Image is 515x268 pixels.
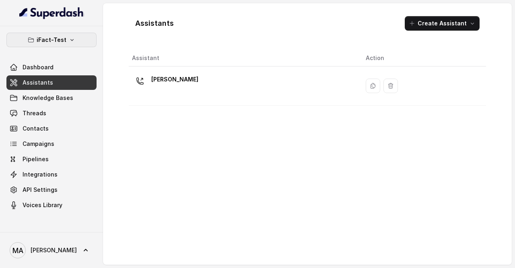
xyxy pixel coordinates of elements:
a: Dashboard [6,60,97,75]
button: iFact-Test [6,33,97,47]
img: light.svg [19,6,84,19]
h1: Assistants [135,17,174,30]
a: Voices Library [6,198,97,212]
span: Integrations [23,170,58,179]
a: Integrations [6,167,97,182]
a: Knowledge Bases [6,91,97,105]
span: Voices Library [23,201,62,209]
a: API Settings [6,183,97,197]
a: Pipelines [6,152,97,166]
span: Contacts [23,125,49,133]
span: API Settings [23,186,58,194]
button: Create Assistant [405,16,480,31]
span: Assistants [23,79,53,87]
a: Threads [6,106,97,120]
span: Threads [23,109,46,117]
a: [PERSON_NAME] [6,239,97,262]
span: Dashboard [23,63,54,71]
p: [PERSON_NAME] [151,73,198,86]
span: [PERSON_NAME] [31,246,77,254]
span: Knowledge Bases [23,94,73,102]
span: Pipelines [23,155,49,163]
th: Action [359,50,486,66]
text: MA [12,246,23,255]
span: Campaigns [23,140,54,148]
a: Assistants [6,75,97,90]
a: Campaigns [6,137,97,151]
p: iFact-Test [37,35,66,45]
th: Assistant [129,50,359,66]
a: Contacts [6,121,97,136]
